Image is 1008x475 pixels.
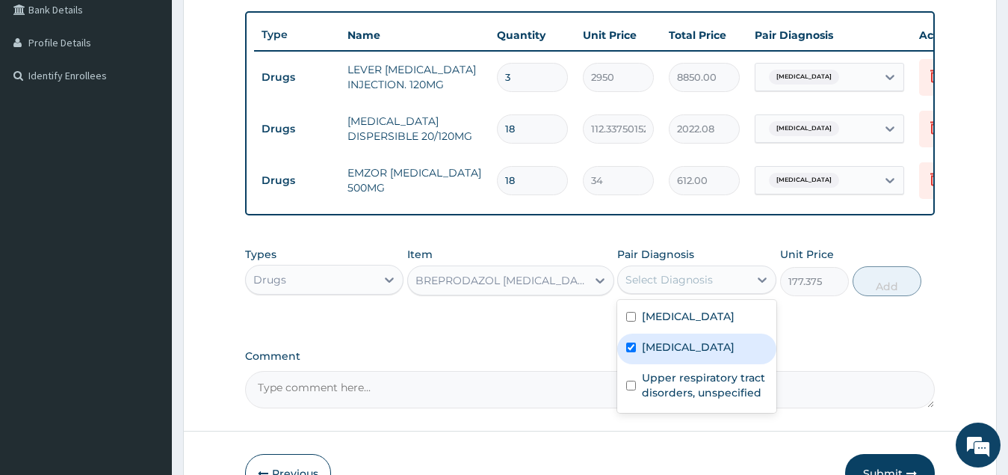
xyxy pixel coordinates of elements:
[254,115,340,143] td: Drugs
[617,247,694,262] label: Pair Diagnosis
[253,272,286,287] div: Drugs
[912,20,986,50] th: Actions
[245,7,281,43] div: Minimize live chat window
[245,248,276,261] label: Types
[642,309,735,324] label: [MEDICAL_DATA]
[340,106,489,151] td: [MEDICAL_DATA] DISPERSIBLE 20/120MG
[415,273,588,288] div: BREPRODAZOL [MEDICAL_DATA] TN 500MG
[625,272,713,287] div: Select Diagnosis
[769,70,839,85] span: [MEDICAL_DATA]
[769,173,839,188] span: [MEDICAL_DATA]
[245,350,936,363] label: Comment
[489,20,575,50] th: Quantity
[254,167,340,194] td: Drugs
[340,55,489,99] td: LEVER [MEDICAL_DATA] INJECTION. 120MG
[769,121,839,136] span: [MEDICAL_DATA]
[78,84,251,103] div: Chat with us now
[407,247,433,262] label: Item
[642,370,767,400] label: Upper respiratory tract disorders, unspecified
[642,340,735,355] label: [MEDICAL_DATA]
[254,21,340,49] th: Type
[575,20,661,50] th: Unit Price
[853,266,921,296] button: Add
[780,247,834,262] label: Unit Price
[340,158,489,203] td: EMZOR [MEDICAL_DATA] 500MG
[7,316,285,369] textarea: Type your message and hit 'Enter'
[254,64,340,91] td: Drugs
[747,20,912,50] th: Pair Diagnosis
[28,75,61,112] img: d_794563401_company_1708531726252_794563401
[340,20,489,50] th: Name
[87,142,206,293] span: We're online!
[661,20,747,50] th: Total Price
